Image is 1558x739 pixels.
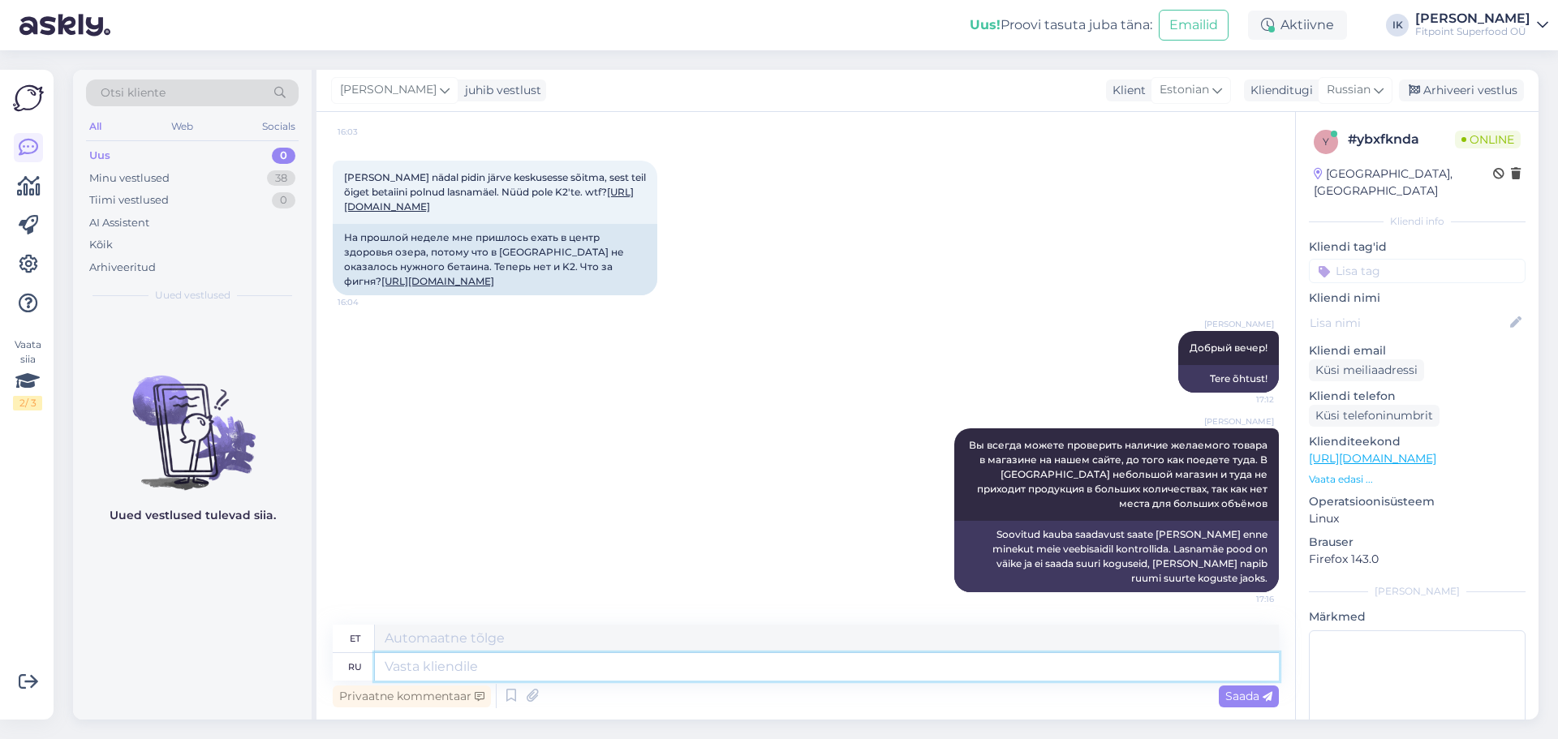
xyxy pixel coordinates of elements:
a: [PERSON_NAME]Fitpoint Superfood OÜ [1415,12,1548,38]
div: juhib vestlust [458,82,541,99]
div: Proovi tasuta juba täna: [970,15,1152,35]
div: Arhiveeritud [89,260,156,276]
p: Märkmed [1309,608,1526,625]
div: Tiimi vestlused [89,192,169,208]
div: 2 / 3 [13,396,42,410]
span: Estonian [1160,81,1209,99]
p: Firefox 143.0 [1309,551,1526,568]
button: Emailid [1159,10,1229,41]
p: Kliendi email [1309,342,1526,359]
div: 0 [272,148,295,164]
span: Russian [1327,81,1371,99]
div: Klienditugi [1244,82,1313,99]
span: [PERSON_NAME] nädal pidin järve keskusesse sõitma, sest teil õiget betaiini polnud lasnamäel. Nüü... [344,171,648,213]
b: Uus! [970,17,1001,32]
div: Aktiivne [1248,11,1347,40]
div: Kõik [89,237,113,253]
div: Tere õhtust! [1178,365,1279,393]
div: Web [168,116,196,137]
div: 0 [272,192,295,208]
div: [PERSON_NAME] [1309,584,1526,599]
div: et [350,625,360,652]
div: Privaatne kommentaar [333,685,491,707]
span: [PERSON_NAME] [1204,415,1274,428]
div: Minu vestlused [89,170,170,187]
a: [URL][DOMAIN_NAME] [1309,451,1436,466]
span: Online [1455,131,1521,148]
p: Kliendi tag'id [1309,238,1526,256]
img: Askly Logo [13,83,44,114]
span: 17:12 [1213,393,1274,406]
span: Saada [1225,689,1272,703]
p: Vaata edasi ... [1309,472,1526,487]
div: Fitpoint Superfood OÜ [1415,25,1530,38]
p: Brauser [1309,534,1526,551]
div: [PERSON_NAME] [1415,12,1530,25]
div: Klient [1106,82,1146,99]
input: Lisa tag [1309,259,1526,283]
div: Soovitud kauba saadavust saate [PERSON_NAME] enne minekut meie veebisaidil kontrollida. Lasnamäe ... [954,521,1279,592]
a: [URL][DOMAIN_NAME] [381,275,494,287]
span: 16:04 [338,296,398,308]
span: [PERSON_NAME] [1204,318,1274,330]
div: Küsi telefoninumbrit [1309,405,1440,427]
span: [PERSON_NAME] [340,81,437,99]
div: Socials [259,116,299,137]
p: Kliendi nimi [1309,290,1526,307]
div: All [86,116,105,137]
p: Klienditeekond [1309,433,1526,450]
span: Uued vestlused [155,288,230,303]
div: Küsi meiliaadressi [1309,359,1424,381]
div: Vaata siia [13,337,42,410]
div: AI Assistent [89,215,149,231]
div: На прошлой неделе мне пришлось ехать в центр здоровья озера, потому что в [GEOGRAPHIC_DATA] не ок... [333,224,657,295]
span: Добрый вечер! [1190,342,1267,354]
span: Otsi kliente [101,84,166,101]
span: 16:03 [338,126,398,138]
div: [GEOGRAPHIC_DATA], [GEOGRAPHIC_DATA] [1314,165,1493,200]
div: IK [1386,14,1409,37]
div: Arhiveeri vestlus [1399,79,1524,101]
img: No chats [73,346,312,492]
p: Operatsioonisüsteem [1309,493,1526,510]
div: Kliendi info [1309,214,1526,229]
div: Uus [89,148,110,164]
input: Lisa nimi [1310,314,1507,332]
span: Вы всегда можете проверить наличие желаемого товара в магазине на нашем сайте, до того как поедет... [969,439,1270,509]
div: # ybxfknda [1348,130,1455,149]
div: 38 [267,170,295,187]
p: Kliendi telefon [1309,388,1526,405]
div: ru [348,653,362,681]
span: y [1323,135,1329,148]
span: 17:16 [1213,593,1274,605]
p: Uued vestlused tulevad siia. [110,507,276,524]
p: Linux [1309,510,1526,527]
